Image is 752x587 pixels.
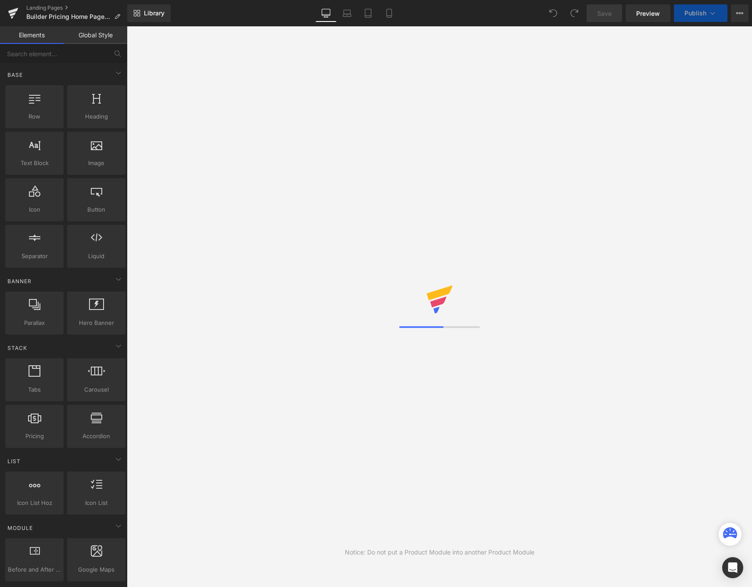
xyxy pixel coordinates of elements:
div: Open Intercom Messenger [722,557,743,578]
span: Pricing [8,432,61,441]
span: Text Block [8,158,61,168]
a: Laptop [337,4,358,22]
button: Undo [544,4,562,22]
span: Hero Banner [70,318,123,328]
a: Global Style [64,26,127,44]
span: Before and After Images [8,565,61,574]
span: Image [70,158,123,168]
span: Accordion [70,432,123,441]
a: Mobile [379,4,400,22]
span: Icon [8,205,61,214]
a: Tablet [358,4,379,22]
span: Publish [684,10,706,17]
span: Stack [7,344,28,352]
span: Banner [7,277,32,285]
a: New Library [127,4,171,22]
span: Icon List [70,498,123,508]
span: Library [144,9,165,17]
span: Save [597,9,612,18]
span: Heading [70,112,123,121]
span: Preview [636,9,660,18]
button: More [731,4,748,22]
span: Google Maps [70,565,123,574]
span: Parallax [8,318,61,328]
a: Preview [626,4,670,22]
a: Landing Pages [26,4,127,11]
button: Redo [566,4,583,22]
span: Builder Pricing Home Page 2.0 [26,13,111,20]
button: Publish [674,4,727,22]
span: Liquid [70,252,123,261]
div: Notice: Do not put a Product Module into another Product Module [345,547,534,557]
span: Tabs [8,385,61,394]
span: Icon List Hoz [8,498,61,508]
span: Base [7,71,24,79]
span: Separator [8,252,61,261]
a: Desktop [315,4,337,22]
span: List [7,457,21,465]
span: Carousel [70,385,123,394]
span: Button [70,205,123,214]
span: Row [8,112,61,121]
span: Module [7,524,34,532]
